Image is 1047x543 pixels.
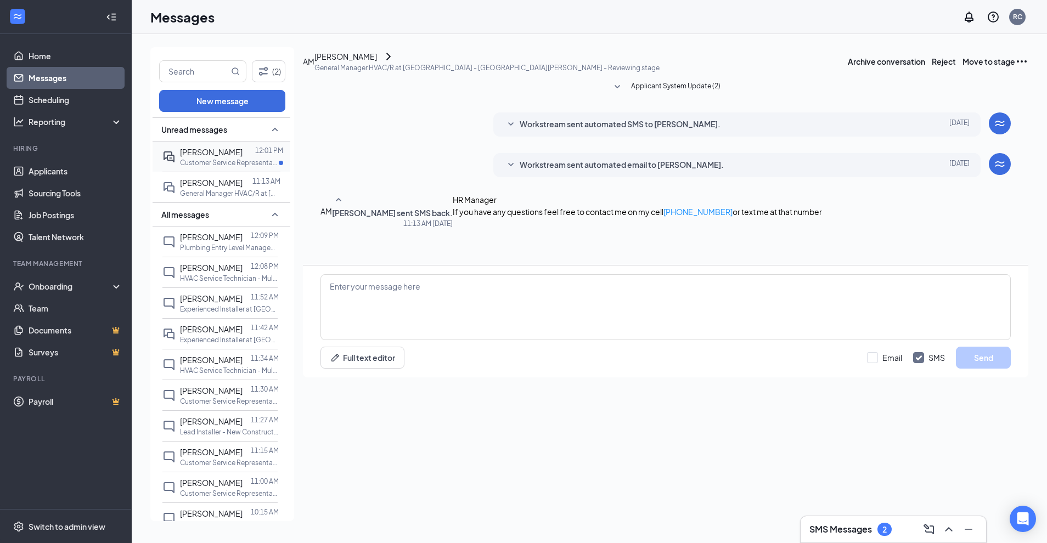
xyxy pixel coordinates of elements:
[29,67,122,89] a: Messages
[162,181,176,194] svg: DoubleChat
[993,117,1006,130] svg: WorkstreamLogo
[251,231,279,240] p: 12:09 PM
[251,446,279,455] p: 11:15 AM
[252,177,280,186] p: 11:13 AM
[257,65,270,78] svg: Filter
[13,521,24,532] svg: Settings
[848,55,925,67] button: Archive conversation
[162,512,176,525] svg: ChatInactive
[12,11,23,22] svg: WorkstreamLogo
[932,55,956,67] button: Reject
[180,397,279,406] p: Customer Service Representative at [GEOGRAPHIC_DATA]
[180,304,279,314] p: Experienced Installer at [GEOGRAPHIC_DATA]
[314,50,377,63] div: [PERSON_NAME]
[453,195,822,217] span: HR Manager If you have any questions feel free to contact me on my cell or text me at that number
[940,521,958,538] button: ChevronUp
[882,525,887,534] div: 2
[314,63,660,72] p: General Manager HVAC/R at [GEOGRAPHIC_DATA] - [GEOGRAPHIC_DATA][PERSON_NAME] - Reviewing stage
[949,159,970,172] span: [DATE]
[13,259,120,268] div: Team Management
[251,262,279,271] p: 12:08 PM
[252,60,285,82] button: Filter (2)
[29,391,122,412] a: PayrollCrown
[162,358,176,371] svg: ChatInactive
[29,89,122,111] a: Scheduling
[268,123,282,136] svg: SmallChevronUp
[330,352,341,363] svg: Pen
[611,81,624,94] svg: SmallChevronDown
[180,274,279,283] p: HVAC Service Technician - Multiple Shift Options at [GEOGRAPHIC_DATA][PERSON_NAME][GEOGRAPHIC_DATA]
[987,10,1000,24] svg: QuestionInfo
[29,341,122,363] a: SurveysCrown
[809,523,872,535] h3: SMS Messages
[403,219,453,228] span: [DATE] 11:13 AM
[255,146,283,155] p: 12:01 PM
[956,347,1011,369] button: Send
[332,194,345,207] svg: SmallChevronUp
[180,147,243,157] span: [PERSON_NAME]
[332,207,453,219] span: [PERSON_NAME] sent SMS back.
[268,208,282,221] svg: SmallChevronUp
[29,182,122,204] a: Sourcing Tools
[162,297,176,310] svg: ChatInactive
[949,118,970,131] span: [DATE]
[251,384,279,394] p: 11:30 AM
[161,124,227,135] span: Unread messages
[29,319,122,341] a: DocumentsCrown
[180,232,243,242] span: [PERSON_NAME]
[162,150,176,163] svg: ActiveDoubleChat
[1013,12,1022,21] div: RC
[162,481,176,494] svg: ChatInactive
[251,323,279,332] p: 11:42 AM
[159,90,285,112] button: New message
[180,189,279,198] p: General Manager HVAC/R at [GEOGRAPHIC_DATA][PERSON_NAME]
[520,159,724,172] span: Workstream sent automated email to [PERSON_NAME].
[180,458,279,467] p: Customer Service Representative at Headquarters Bullseye Home Services
[520,118,720,131] span: Workstream sent automated SMS to [PERSON_NAME].
[920,521,938,538] button: ComposeMessage
[162,450,176,463] svg: ChatInactive
[320,347,404,369] button: Full text editorPen
[29,160,122,182] a: Applicants
[942,523,955,536] svg: ChevronUp
[13,281,24,292] svg: UserCheck
[180,489,279,498] p: Customer Service Representative at Headquarters UAT
[180,355,243,365] span: [PERSON_NAME]
[231,67,240,76] svg: MagnifyingGlass
[962,10,976,24] svg: Notifications
[180,519,279,529] p: Customer Service Representative at [GEOGRAPHIC_DATA]
[180,447,243,457] span: [PERSON_NAME]
[611,81,720,94] button: SmallChevronDownApplicant System Update (2)
[180,263,243,273] span: [PERSON_NAME]
[251,354,279,363] p: 11:34 AM
[251,477,279,486] p: 11:00 AM
[382,50,395,63] svg: ChevronRight
[180,416,243,426] span: [PERSON_NAME]
[922,523,936,536] svg: ComposeMessage
[162,389,176,402] svg: ChatInactive
[162,266,176,279] svg: ChatInactive
[993,157,1006,171] svg: WorkstreamLogo
[962,523,975,536] svg: Minimize
[320,205,332,217] div: AM
[504,159,517,172] svg: SmallChevronDown
[504,118,517,131] svg: SmallChevronDown
[29,226,122,248] a: Talent Network
[180,158,279,167] p: Customer Service Representative at [GEOGRAPHIC_DATA]
[962,55,1015,67] button: Move to stage
[161,209,209,220] span: All messages
[180,335,279,344] p: Experienced Installer at [GEOGRAPHIC_DATA]
[162,420,176,433] svg: ChatInactive
[106,12,117,22] svg: Collapse
[29,204,122,226] a: Job Postings
[180,427,279,437] p: Lead Installer - New Construction at [GEOGRAPHIC_DATA]
[180,478,243,488] span: [PERSON_NAME]
[162,327,176,341] svg: DoubleChat
[180,243,279,252] p: Plumbing Entry Level Management Trainee at MD [GEOGRAPHIC_DATA] ([GEOGRAPHIC_DATA])
[13,144,120,153] div: Hiring
[251,415,279,425] p: 11:27 AM
[251,507,279,517] p: 10:15 AM
[303,55,314,67] div: AM
[180,178,243,188] span: [PERSON_NAME]
[150,8,215,26] h1: Messages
